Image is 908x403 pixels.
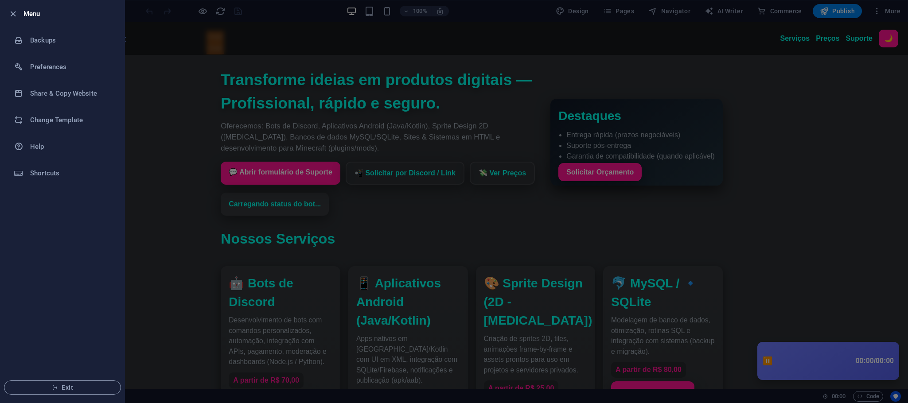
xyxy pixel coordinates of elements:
h6: Preferences [30,62,112,72]
h6: Change Template [30,115,112,125]
h6: Share & Copy Website [30,88,112,99]
h6: Shortcuts [30,168,112,178]
button: Exit [4,380,121,395]
span: Exit [12,384,113,391]
a: Help [0,133,125,160]
h6: Menu [23,8,117,19]
h6: Backups [30,35,112,46]
h6: Help [30,141,112,152]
